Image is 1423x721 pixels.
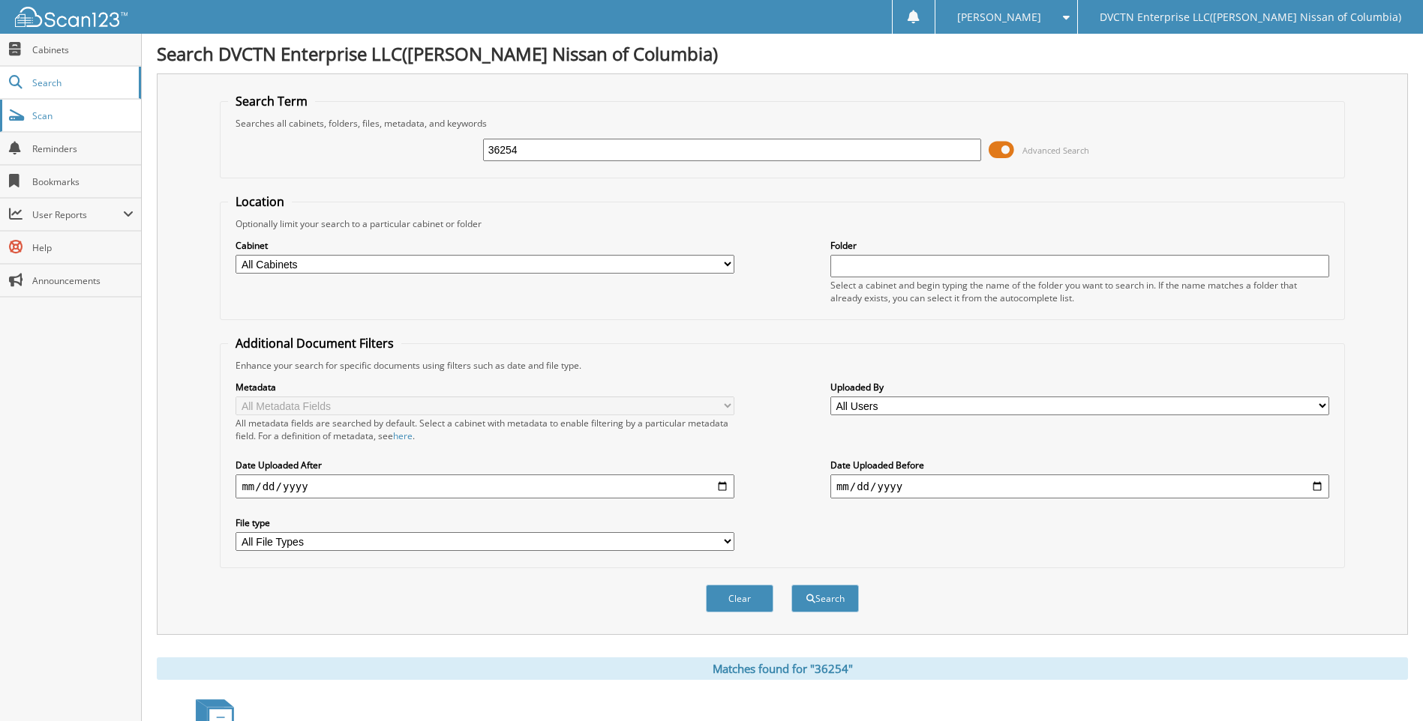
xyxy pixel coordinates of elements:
span: Advanced Search [1022,145,1089,156]
img: scan123-logo-white.svg [15,7,128,27]
span: User Reports [32,208,123,221]
label: Date Uploaded Before [830,459,1329,471]
div: Matches found for "36254" [157,657,1408,680]
button: Clear [706,585,773,612]
span: Help [32,241,134,254]
span: Announcements [32,274,134,287]
span: Search [32,76,131,89]
input: start [236,474,734,498]
label: Folder [830,239,1329,252]
span: Bookmarks [32,175,134,188]
input: end [830,474,1329,498]
label: Uploaded By [830,381,1329,393]
div: Enhance your search for specific documents using filters such as date and file type. [228,359,1336,372]
span: [PERSON_NAME] [957,13,1041,22]
span: Scan [32,109,134,122]
label: Date Uploaded After [236,459,734,471]
button: Search [791,585,859,612]
span: Cabinets [32,43,134,56]
span: DVCTN Enterprise LLC([PERSON_NAME] Nissan of Columbia) [1100,13,1401,22]
div: All metadata fields are searched by default. Select a cabinet with metadata to enable filtering b... [236,417,734,442]
legend: Search Term [228,93,315,109]
span: Reminders [32,142,134,155]
div: Searches all cabinets, folders, files, metadata, and keywords [228,117,1336,130]
label: Cabinet [236,239,734,252]
legend: Additional Document Filters [228,335,401,352]
a: here [393,429,413,442]
div: Optionally limit your search to a particular cabinet or folder [228,217,1336,230]
label: File type [236,516,734,529]
legend: Location [228,193,292,210]
iframe: Chat Widget [1348,649,1423,721]
h1: Search DVCTN Enterprise LLC([PERSON_NAME] Nissan of Columbia) [157,41,1408,66]
label: Metadata [236,381,734,393]
div: Select a cabinet and begin typing the name of the folder you want to search in. If the name match... [830,279,1329,304]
